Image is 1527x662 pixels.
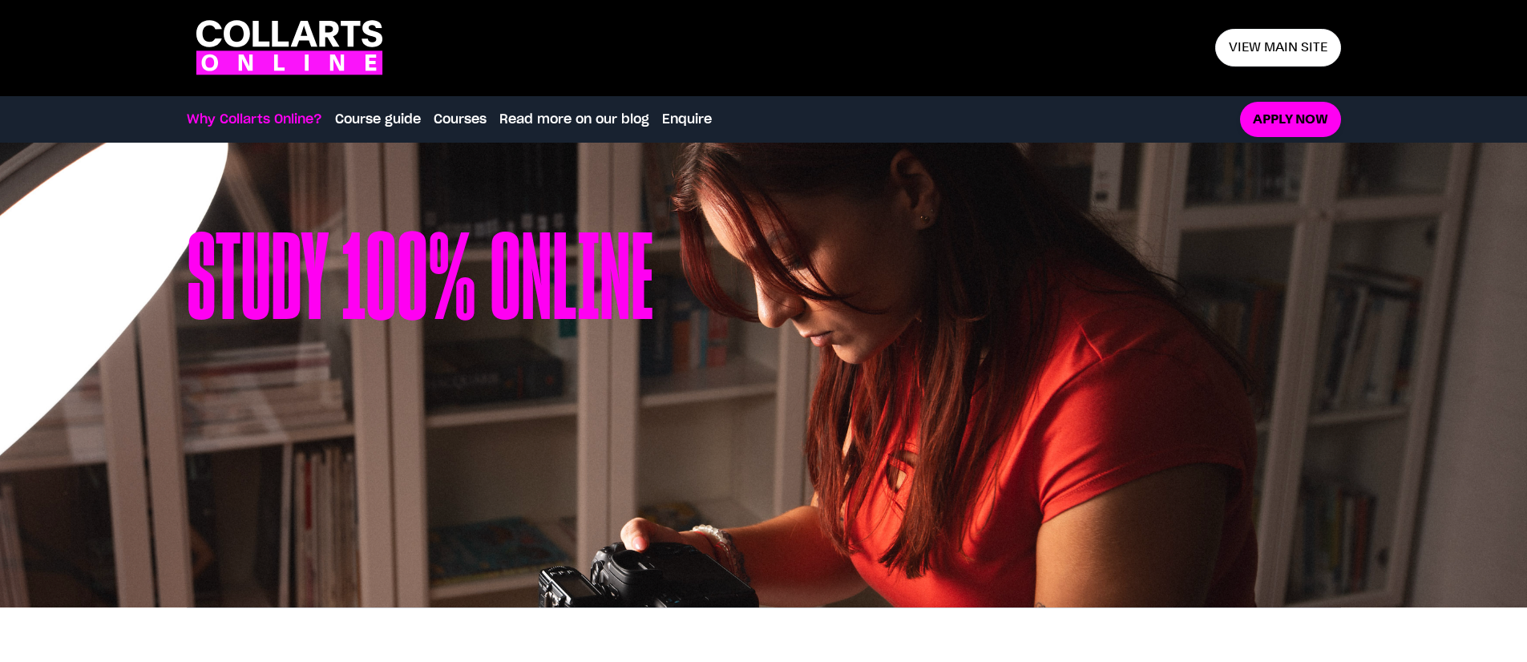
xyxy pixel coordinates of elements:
a: Courses [434,110,487,129]
a: View main site [1215,29,1341,67]
h1: Study 100% online [187,223,653,527]
a: Apply now [1240,102,1341,138]
a: Why Collarts Online? [187,110,322,129]
a: Enquire [662,110,712,129]
a: Course guide [335,110,421,129]
a: Read more on our blog [499,110,649,129]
